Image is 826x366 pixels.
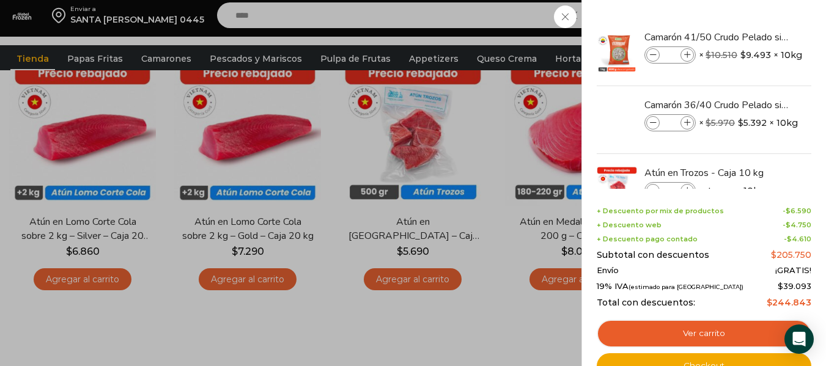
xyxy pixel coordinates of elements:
a: Camarón 41/50 Crudo Pelado sin Vena - Super Prime - Caja 10 kg [644,31,790,44]
span: $ [787,235,792,243]
bdi: 9.493 [740,49,771,61]
span: $ [786,221,791,229]
bdi: 244.843 [767,297,811,308]
span: $ [706,49,711,60]
span: $ [707,186,712,199]
input: Product quantity [661,184,679,197]
span: + Descuento web [597,221,662,229]
bdi: 4.610 [787,235,811,243]
span: ¡GRATIS! [775,266,811,276]
span: Total con descuentos: [597,298,695,308]
a: Atún en Trozos - Caja 10 kg [644,166,790,180]
a: Camarón 36/40 Crudo Pelado sin Vena - Bronze - Caja 10 kg [644,98,790,112]
span: $ [771,249,776,260]
span: - [783,221,811,229]
input: Product quantity [661,48,679,62]
span: $ [767,297,772,308]
span: $ [738,117,743,129]
span: $ [740,49,746,61]
span: $ [786,207,791,215]
span: $ [706,117,711,128]
span: Envío [597,266,619,276]
bdi: 5.970 [706,117,735,128]
span: - [783,207,811,215]
div: Open Intercom Messenger [784,324,814,354]
span: × × 10kg [699,182,765,199]
span: × × 10kg [699,114,798,131]
bdi: 4.750 [786,221,811,229]
bdi: 10.510 [706,49,737,60]
span: × × 10kg [699,46,802,64]
span: Subtotal con descuentos [597,250,709,260]
bdi: 6.590 [786,207,811,215]
small: (estimado para [GEOGRAPHIC_DATA]) [629,284,743,290]
bdi: 5.392 [738,117,767,129]
span: + Descuento pago contado [597,235,698,243]
input: Product quantity [661,116,679,130]
span: 19% IVA [597,282,743,291]
span: + Descuento por mix de productos [597,207,724,215]
bdi: 205.750 [771,249,811,260]
bdi: 5.690 [707,186,736,199]
span: - [784,235,811,243]
span: 39.093 [778,281,811,291]
span: $ [778,281,783,291]
a: Ver carrito [597,320,811,348]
